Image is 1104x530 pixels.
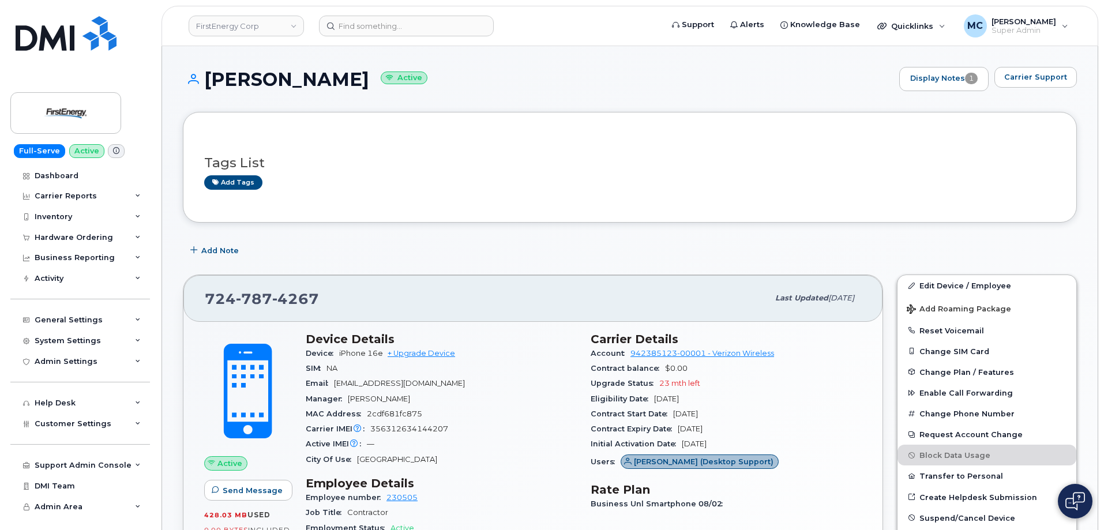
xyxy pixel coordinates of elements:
span: Job Title [306,508,347,517]
h3: Carrier Details [591,332,862,346]
a: 942385123-00001 - Verizon Wireless [630,349,774,358]
span: 428.03 MB [204,511,247,519]
span: [GEOGRAPHIC_DATA] [357,455,437,464]
span: Business Unl Smartphone 08/02 [591,499,729,508]
span: Carrier IMEI [306,424,370,433]
span: — [367,439,374,448]
img: Open chat [1065,492,1085,510]
button: Request Account Change [898,424,1076,445]
span: Users [591,457,621,466]
span: Last updated [775,294,828,302]
span: Enable Call Forwarding [919,389,1013,397]
h3: Rate Plan [591,483,862,497]
span: [DATE] [673,409,698,418]
button: Change Plan / Features [898,362,1076,382]
span: $0.00 [665,364,688,373]
button: Reset Voicemail [898,320,1076,341]
span: iPhone 16e [339,349,383,358]
button: Enable Call Forwarding [898,382,1076,403]
span: [PERSON_NAME] [348,394,410,403]
a: Display Notes1 [899,67,989,91]
span: Contractor [347,508,388,517]
span: [DATE] [654,394,679,403]
span: Contract Start Date [591,409,673,418]
h3: Device Details [306,332,577,346]
span: 724 [205,290,319,307]
span: Active IMEI [306,439,367,448]
span: SIM [306,364,326,373]
button: Suspend/Cancel Device [898,508,1076,528]
span: Initial Activation Date [591,439,682,448]
button: Send Message [204,480,292,501]
span: [DATE] [682,439,707,448]
a: + Upgrade Device [388,349,455,358]
button: Carrier Support [994,67,1077,88]
h3: Tags List [204,156,1056,170]
span: 787 [236,290,272,307]
span: Manager [306,394,348,403]
span: Contract balance [591,364,665,373]
span: Employee number [306,493,386,502]
span: [DATE] [828,294,854,302]
span: Account [591,349,630,358]
span: City Of Use [306,455,357,464]
small: Active [381,72,427,85]
span: Suspend/Cancel Device [919,513,1015,522]
button: Add Note [183,240,249,261]
a: 230505 [386,493,418,502]
span: [EMAIL_ADDRESS][DOMAIN_NAME] [334,379,465,388]
span: Upgrade Status [591,379,659,388]
span: 2cdf681fc875 [367,409,422,418]
button: Add Roaming Package [898,296,1076,320]
span: Contract Expiry Date [591,424,678,433]
span: 23 mth left [659,379,700,388]
button: Change SIM Card [898,341,1076,362]
span: NA [326,364,337,373]
span: [PERSON_NAME] (Desktop Support) [634,456,773,467]
span: Active [217,458,242,469]
a: [PERSON_NAME] (Desktop Support) [621,457,779,466]
span: Send Message [223,485,283,496]
button: Transfer to Personal [898,465,1076,486]
span: 1 [965,73,978,84]
span: Add Roaming Package [907,305,1011,315]
span: [DATE] [678,424,703,433]
span: 4267 [272,290,319,307]
span: Change Plan / Features [919,367,1014,376]
span: Email [306,379,334,388]
span: Eligibility Date [591,394,654,403]
span: Add Note [201,245,239,256]
span: Carrier Support [1004,72,1067,82]
span: used [247,510,271,519]
button: Change Phone Number [898,403,1076,424]
button: Block Data Usage [898,445,1076,465]
h3: Employee Details [306,476,577,490]
a: Create Helpdesk Submission [898,487,1076,508]
h1: [PERSON_NAME] [183,69,893,89]
a: Edit Device / Employee [898,275,1076,296]
a: Add tags [204,175,262,190]
span: MAC Address [306,409,367,418]
span: 356312634144207 [370,424,448,433]
span: Device [306,349,339,358]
